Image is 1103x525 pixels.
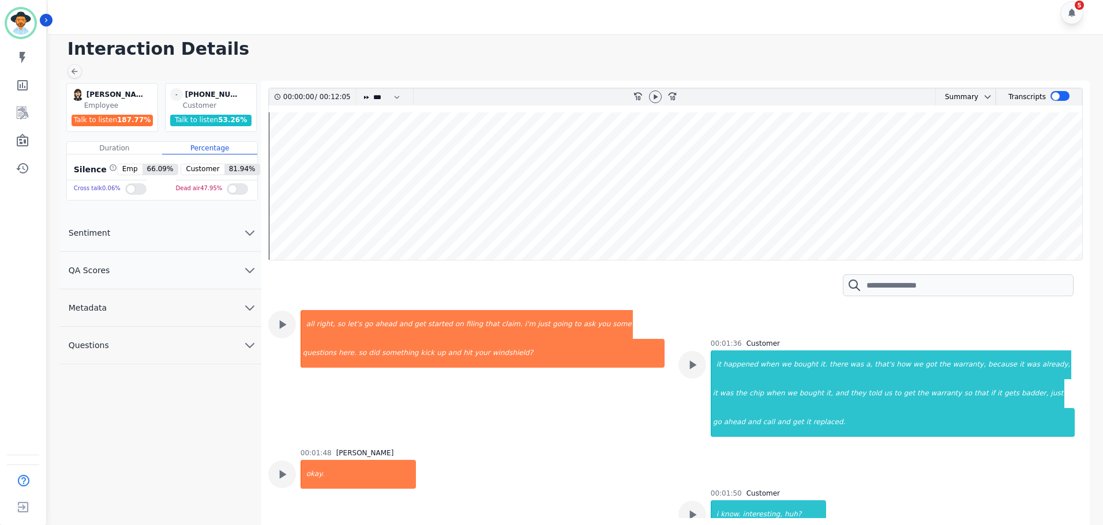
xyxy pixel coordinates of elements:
div: [PERSON_NAME] [336,448,394,458]
div: going [551,310,573,339]
svg: chevron down [243,338,257,352]
div: and [834,379,850,408]
div: Talk to listen [72,115,153,126]
svg: chevron down [243,301,257,315]
div: we [786,379,798,408]
div: you [596,310,611,339]
div: the [916,379,930,408]
div: get [413,310,427,339]
div: so [963,379,973,408]
div: and [776,408,791,437]
div: it, [825,379,834,408]
div: and [447,339,463,368]
div: badder, [1021,379,1049,408]
div: 00:01:36 [711,339,742,348]
span: 66.09 % [142,164,178,175]
div: got [924,350,938,379]
button: Questions chevron down [59,327,261,364]
span: Metadata [59,302,116,314]
svg: chevron down [983,92,992,101]
div: to [573,310,583,339]
div: warranty [930,379,963,408]
div: Customer [183,101,254,110]
div: some [611,310,633,339]
div: ahead [723,408,746,437]
div: Employee [84,101,155,110]
div: 5 [1075,1,1084,10]
div: get [791,408,805,437]
div: the [734,379,748,408]
div: up [436,339,447,368]
div: Summary [936,89,978,105]
div: that [484,310,500,339]
div: go [712,408,723,437]
div: when [759,350,780,379]
div: call [762,408,776,437]
div: already, [1041,350,1072,379]
div: when [765,379,786,408]
div: Transcripts [1008,89,1046,105]
div: i'm [524,310,537,339]
div: bought [793,350,820,379]
div: so [336,310,347,339]
div: if [989,379,996,408]
span: Sentiment [59,227,119,239]
div: chip [748,379,765,408]
svg: chevron down [243,263,257,277]
button: QA Scores chevron down [59,252,261,289]
div: started [427,310,454,339]
div: it [1018,350,1025,379]
div: let's [346,310,363,339]
div: it [805,408,812,437]
button: Metadata chevron down [59,289,261,327]
div: it [712,379,719,408]
div: they [850,379,868,408]
div: that [973,379,989,408]
div: was [719,379,734,408]
div: questions [302,339,337,368]
span: Emp [118,164,142,175]
div: your [474,339,492,368]
div: just [537,310,551,339]
div: so [358,339,368,368]
div: Percentage [162,142,257,154]
div: Customer [746,339,780,348]
div: / [283,89,354,105]
div: 00:01:50 [711,489,742,498]
div: and [398,310,414,339]
div: bought [798,379,826,408]
div: to [893,379,902,408]
div: just [1049,379,1064,408]
div: claim. [501,310,524,339]
div: warranty, [952,350,987,379]
div: a, [865,350,873,379]
div: was [1025,350,1041,379]
div: go [363,310,374,339]
svg: chevron down [243,226,257,240]
div: Duration [67,142,162,154]
span: 187.77 % [117,116,151,124]
div: ahead [374,310,397,339]
div: all [302,310,316,339]
div: 00:01:48 [301,448,332,458]
button: chevron down [978,92,992,101]
div: get [902,379,916,408]
span: Customer [181,164,224,175]
div: it. [819,350,828,379]
div: hit [462,339,474,368]
div: told [867,379,883,408]
div: because [987,350,1018,379]
div: Dead air 47.95 % [176,180,223,197]
span: Questions [59,339,118,351]
span: - [170,88,183,101]
button: Sentiment chevron down [59,214,261,252]
div: gets [1003,379,1021,408]
div: was [849,350,865,379]
div: kick [419,339,436,368]
div: we [912,350,924,379]
h1: Interaction Details [67,39,1091,59]
div: something [381,339,420,368]
div: windshield? [492,339,665,368]
div: here. [337,339,358,368]
div: it [712,350,722,379]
